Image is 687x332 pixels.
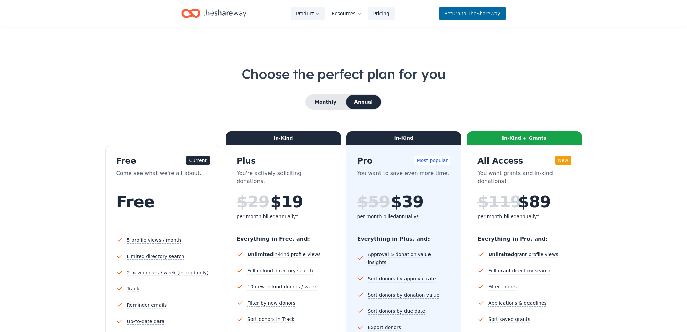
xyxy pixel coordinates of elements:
span: Up-to-date data [127,317,165,325]
div: per month billed annually* [357,212,451,221]
span: Sort saved grants [488,315,530,323]
div: In-Kind [346,131,462,145]
span: grant profile views [488,252,558,257]
span: to TheShareWay [462,11,500,16]
div: In-Kind + Grants [467,131,582,145]
span: Free [116,192,155,211]
span: Sort donors by due date [368,307,425,315]
span: Full in-kind directory search [247,266,313,275]
span: Sort donors by donation value [368,291,440,299]
div: You want grants and in-kind donations! [477,169,571,188]
span: 5 profile views / month [127,236,181,244]
h1: Choose the perfect plan for you [27,65,660,83]
div: Come see what we're all about. [116,169,210,188]
span: 10 new in-kind donors / week [247,283,317,291]
span: Return [444,9,500,18]
div: Everything in Pro, and: [477,229,571,244]
div: per month billed annually* [237,212,330,221]
div: You want to save even more time. [357,169,451,188]
div: Everything in Free, and: [237,229,330,244]
nav: Main [291,5,395,21]
div: Current [186,156,210,165]
div: Free [116,156,210,167]
button: Monthly [306,95,345,109]
span: $ 89 [518,192,551,211]
div: Most popular [414,156,450,165]
span: Export donors [368,323,401,331]
span: $ 19 [270,192,303,211]
button: Product [291,7,325,20]
span: Filter grants [488,283,517,291]
span: Applications & deadlines [488,299,547,307]
div: All Access [477,156,571,167]
div: per month billed annually* [477,212,571,221]
span: in-kind profile views [247,252,321,257]
div: Plus [237,156,330,167]
span: Full grant directory search [488,266,550,275]
div: In-Kind [226,131,341,145]
span: Unlimited [488,252,514,257]
span: Limited directory search [127,252,185,260]
div: Everything in Plus, and: [357,229,451,244]
a: Returnto TheShareWay [439,7,506,20]
div: Pro [357,156,451,167]
span: Sort donors in Track [247,315,294,323]
button: Annual [346,95,381,109]
span: 2 new donors / week (in-kind only) [127,269,209,277]
span: Track [127,285,140,293]
span: Reminder emails [127,301,167,309]
a: Home [181,5,246,21]
span: Approval & donation value insights [368,250,450,266]
a: Pricing [368,7,395,20]
button: Resources [326,7,367,20]
span: Unlimited [247,252,273,257]
span: Filter by new donors [247,299,295,307]
span: $ 39 [391,192,424,211]
div: You're actively soliciting donations. [237,169,330,188]
span: Sort donors by approval rate [368,275,436,283]
div: New [555,156,571,165]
